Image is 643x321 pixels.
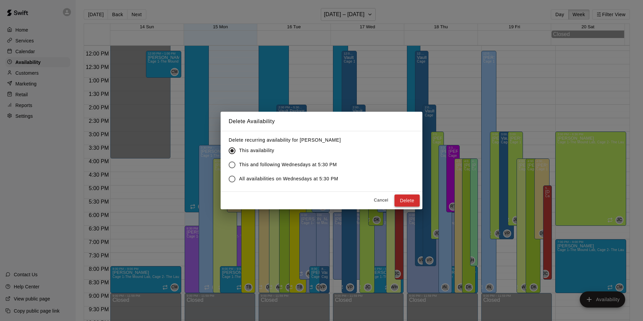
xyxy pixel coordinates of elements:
[239,161,337,168] span: This and following Wednesdays at 5:30 PM
[221,112,422,131] h2: Delete Availability
[370,195,392,206] button: Cancel
[239,147,274,154] span: This availability
[394,194,420,207] button: Delete
[239,175,338,182] span: All availabilities on Wednesdays at 5:30 PM
[229,137,344,143] label: Delete recurring availability for [PERSON_NAME]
